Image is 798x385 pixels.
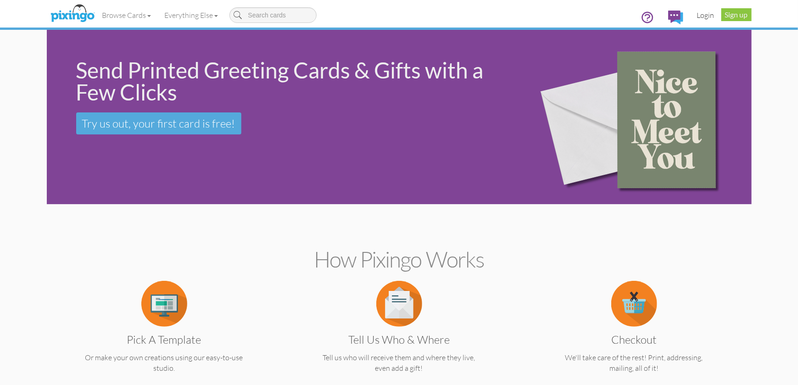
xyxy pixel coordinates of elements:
img: 15b0954d-2d2f-43ee-8fdb-3167eb028af9.png [524,17,746,218]
iframe: Chat [798,385,798,385]
img: item.alt [611,281,657,327]
a: Checkout We'll take care of the rest! Print, addressing, mailing, all of it! [535,298,734,374]
h3: Pick a Template [72,334,257,346]
img: pixingo logo [48,2,97,25]
h3: Checkout [541,334,727,346]
a: Browse Cards [95,4,158,27]
div: Send Printed Greeting Cards & Gifts with a Few Clicks [76,59,509,103]
a: Try us out, your first card is free! [76,112,241,134]
p: We'll take care of the rest! Print, addressing, mailing, all of it! [535,352,734,374]
p: Tell us who will receive them and where they live, even add a gift! [300,352,499,374]
img: item.alt [376,281,422,327]
img: comments.svg [668,11,683,24]
p: Or make your own creations using our easy-to-use studio. [65,352,264,374]
a: Everything Else [158,4,225,27]
a: Pick a Template Or make your own creations using our easy-to-use studio. [65,298,264,374]
a: Login [690,4,721,27]
h3: Tell us Who & Where [307,334,492,346]
h2: How Pixingo works [63,247,736,272]
input: Search cards [229,7,317,23]
span: Try us out, your first card is free! [82,117,235,130]
a: Sign up [721,8,752,21]
a: Tell us Who & Where Tell us who will receive them and where they live, even add a gift! [300,298,499,374]
img: item.alt [141,281,187,327]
